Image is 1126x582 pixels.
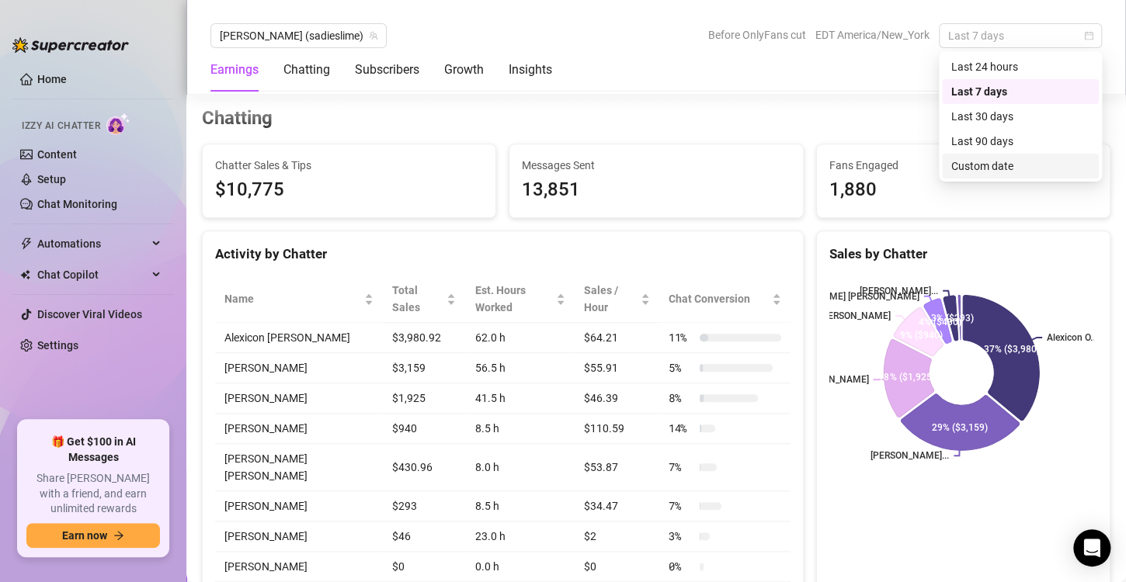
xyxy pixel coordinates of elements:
span: Chatter Sales & Tips [215,157,483,174]
div: Subscribers [355,61,419,79]
span: Name [224,290,361,307]
img: Chat Copilot [20,269,30,280]
td: Alexicon [PERSON_NAME] [215,323,383,353]
span: EDT America/New_York [815,23,930,47]
div: Sales by Chatter [829,244,1097,265]
td: $34.47 [575,491,659,521]
td: $3,980.92 [383,323,465,353]
div: Last 90 days [942,129,1099,154]
text: [PERSON_NAME]... [860,286,938,296]
a: Settings [37,339,78,352]
a: Discover Viral Videos [37,308,142,320]
div: Growth [444,61,484,79]
th: Name [215,275,383,323]
span: Last 7 days [948,24,1093,47]
text: [PERSON_NAME] [819,310,891,321]
span: Before OnlyFans cut [708,23,806,47]
td: $46.39 [575,383,659,414]
td: $53.87 [575,444,659,491]
th: Chat Conversion [659,275,791,323]
span: arrow-right [113,530,124,541]
div: 1,880 [829,175,1097,205]
div: Insights [509,61,552,79]
th: Sales / Hour [575,275,659,323]
div: Last 90 days [951,133,1090,150]
td: 23.0 h [465,521,575,552]
div: Chatting [283,61,330,79]
text: Alexicon O... [1047,332,1097,343]
td: $46 [383,521,465,552]
h3: Chatting [202,106,273,131]
a: Chat Monitoring [37,198,117,210]
td: 56.5 h [465,353,575,383]
td: [PERSON_NAME] [215,414,383,444]
span: 11 % [669,329,693,346]
text: [PERSON_NAME] [PERSON_NAME] [773,291,919,302]
div: Last 30 days [942,104,1099,129]
text: [PERSON_NAME] [797,374,868,385]
div: Earnings [210,61,259,79]
span: 7 % [669,459,693,476]
span: Messages Sent [522,157,790,174]
td: $55.91 [575,353,659,383]
span: team [369,31,378,40]
td: 8.5 h [465,414,575,444]
td: $1,925 [383,383,465,414]
td: [PERSON_NAME] [215,521,383,552]
div: Last 7 days [951,83,1090,100]
td: 8.5 h [465,491,575,521]
div: Open Intercom Messenger [1073,529,1110,566]
td: [PERSON_NAME] [215,383,383,414]
span: Fans Engaged [829,157,1097,174]
span: thunderbolt [20,237,33,250]
a: Setup [37,173,66,185]
img: AI Chatter [106,113,130,135]
span: Automations [37,231,148,256]
text: [PERSON_NAME]... [871,450,949,461]
span: 🎁 Get $100 in AI Messages [26,435,160,465]
div: Activity by Chatter [215,244,791,265]
div: Custom date [942,154,1099,178]
span: $10,775 [215,175,483,205]
span: 5 % [669,359,693,376]
a: Home [37,73,67,85]
td: 8.0 h [465,444,575,491]
span: 7 % [669,497,693,514]
td: $0 [383,552,465,582]
td: $940 [383,414,465,444]
span: Total Sales [392,282,443,316]
span: calendar [1084,31,1093,40]
span: Izzy AI Chatter [22,119,100,133]
span: 14 % [669,420,693,437]
div: Last 24 hours [942,54,1099,79]
td: $110.59 [575,414,659,444]
div: Last 7 days [942,79,1099,104]
td: 41.5 h [465,383,575,414]
td: $430.96 [383,444,465,491]
span: Sales / Hour [584,282,638,316]
span: Chat Conversion [669,290,769,307]
img: logo-BBDzfeDw.svg [12,37,129,53]
td: 62.0 h [465,323,575,353]
span: 8 % [669,390,693,407]
td: [PERSON_NAME] [215,552,383,582]
span: 0 % [669,558,693,575]
span: Sadie (sadieslime) [220,24,377,47]
a: Content [37,148,77,161]
td: [PERSON_NAME] [215,353,383,383]
div: Last 24 hours [951,58,1090,75]
td: $2 [575,521,659,552]
td: $3,159 [383,353,465,383]
span: Earn now [62,529,107,542]
td: [PERSON_NAME] [PERSON_NAME] [215,444,383,491]
td: $0 [575,552,659,582]
td: [PERSON_NAME] [215,491,383,521]
span: Share [PERSON_NAME] with a friend, and earn unlimited rewards [26,471,160,517]
div: Est. Hours Worked [474,282,553,316]
td: $293 [383,491,465,521]
td: $64.21 [575,323,659,353]
th: Total Sales [383,275,465,323]
span: Chat Copilot [37,262,148,287]
span: 3 % [669,528,693,545]
div: Last 30 days [951,108,1090,125]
